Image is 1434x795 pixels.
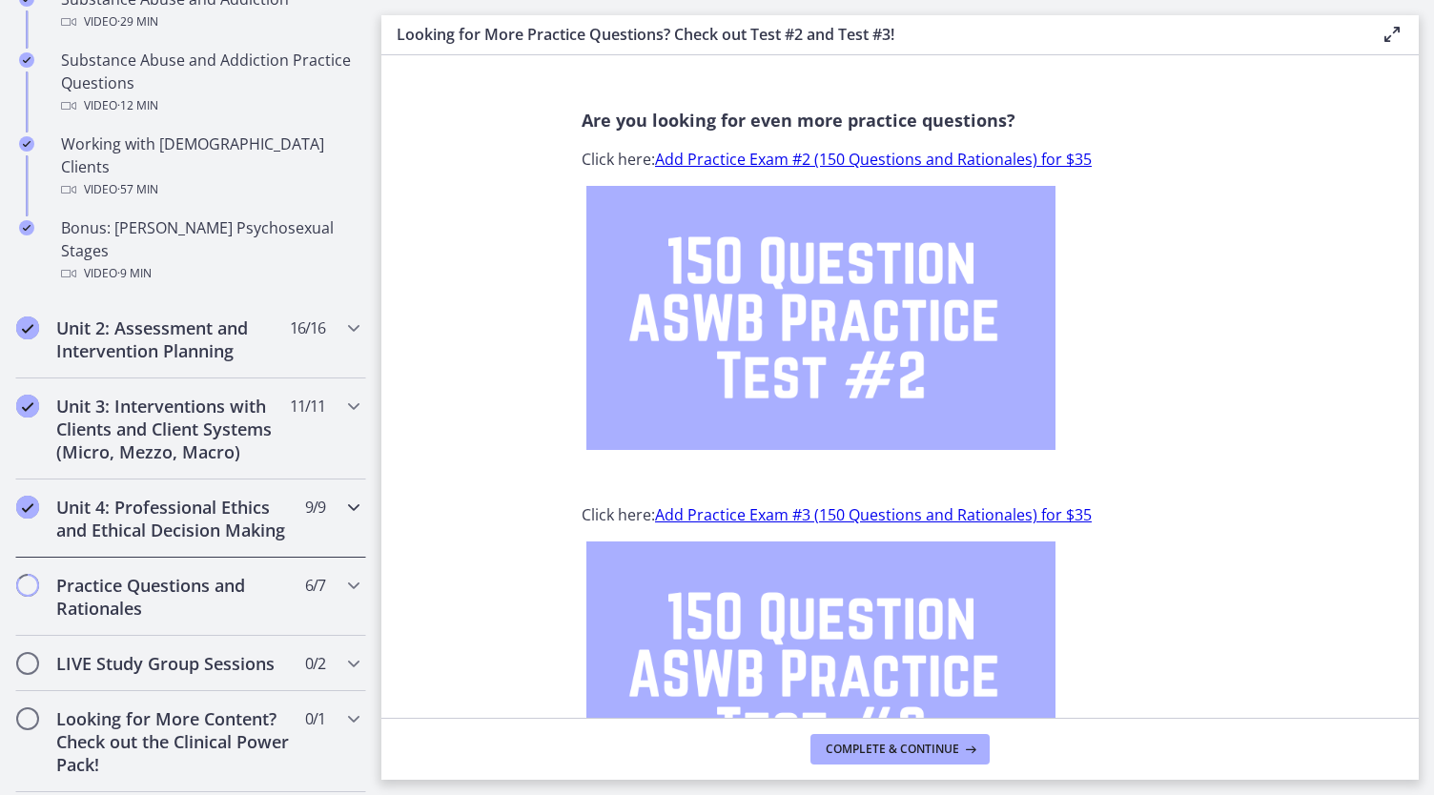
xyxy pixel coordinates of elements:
i: Completed [19,136,34,152]
h2: Looking for More Content? Check out the Clinical Power Pack! [56,707,289,776]
button: Complete & continue [810,734,990,764]
a: Add Practice Exam #3 (150 Questions and Rationales) for $35 [655,504,1092,525]
div: Video [61,94,358,117]
span: 9 / 9 [305,496,325,519]
h2: Unit 4: Professional Ethics and Ethical Decision Making [56,496,289,541]
span: · 29 min [117,10,158,33]
span: 0 / 1 [305,707,325,730]
div: Bonus: [PERSON_NAME] Psychosexual Stages [61,216,358,285]
img: 150_Question_ASWB_Practice_Test__2.png [586,186,1055,450]
p: Click here: [582,503,1219,526]
h2: Unit 2: Assessment and Intervention Planning [56,316,289,362]
h3: Looking for More Practice Questions? Check out Test #2 and Test #3! [397,23,1350,46]
div: Video [61,262,358,285]
div: Working with [DEMOGRAPHIC_DATA] Clients [61,132,358,201]
i: Completed [19,220,34,235]
h2: Unit 3: Interventions with Clients and Client Systems (Micro, Mezzo, Macro) [56,395,289,463]
span: · 9 min [117,262,152,285]
a: Add Practice Exam #2 (150 Questions and Rationales) for $35 [655,149,1092,170]
p: Click here: [582,148,1219,171]
span: 6 / 7 [305,574,325,597]
span: 16 / 16 [290,316,325,339]
i: Completed [16,496,39,519]
i: Completed [16,395,39,418]
span: Complete & continue [826,742,959,757]
h2: LIVE Study Group Sessions [56,652,289,675]
span: · 57 min [117,178,158,201]
h2: Practice Questions and Rationales [56,574,289,620]
div: Video [61,178,358,201]
div: Substance Abuse and Addiction Practice Questions [61,49,358,117]
span: · 12 min [117,94,158,117]
span: Are you looking for even more practice questions? [582,109,1015,132]
span: 0 / 2 [305,652,325,675]
i: Completed [19,52,34,68]
i: Completed [16,316,39,339]
div: Video [61,10,358,33]
span: 11 / 11 [290,395,325,418]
